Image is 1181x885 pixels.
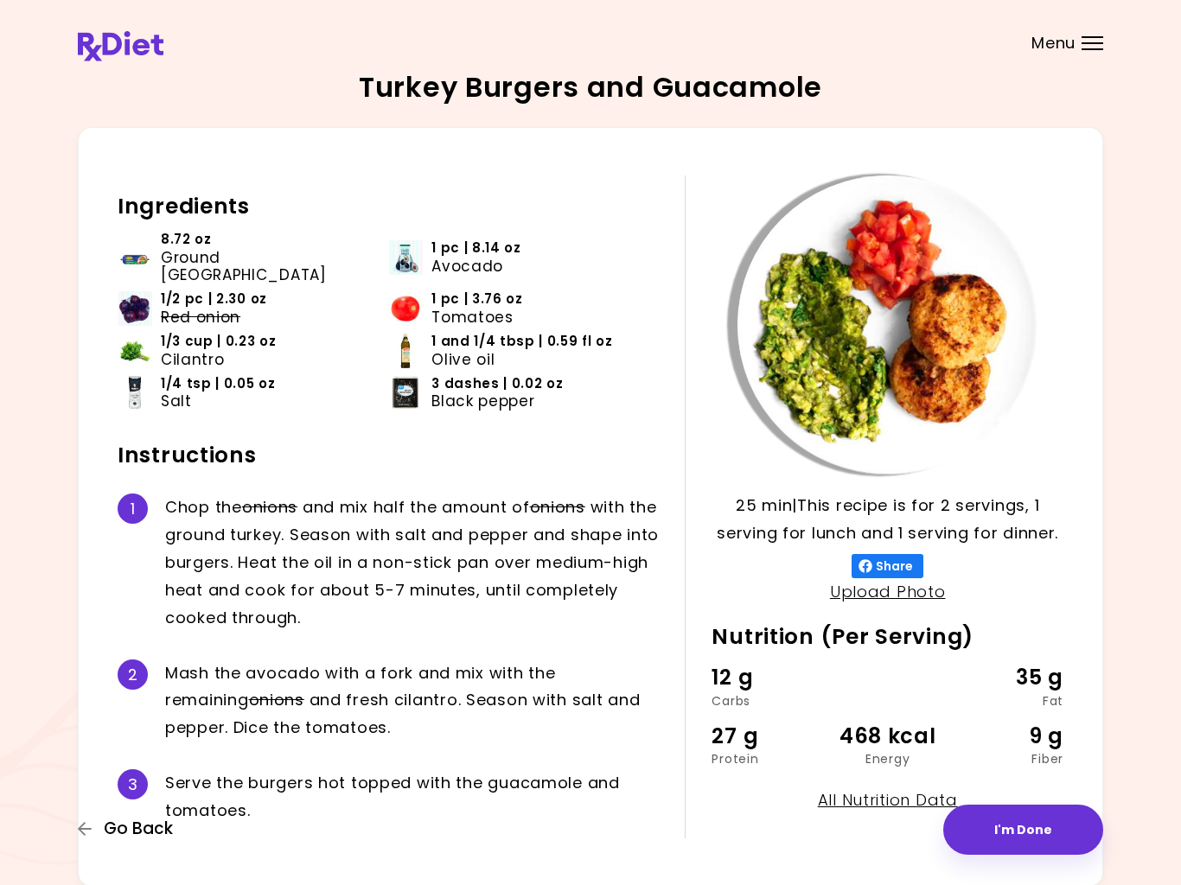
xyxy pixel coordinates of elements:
div: 27 g [712,720,828,753]
h2: Instructions [118,442,659,469]
h2: Ingredients [118,193,659,220]
h2: Nutrition (Per Serving) [712,623,1063,651]
span: 1/4 tsp | 0.05 oz [161,375,276,392]
s: onions [242,496,297,518]
div: Fat [947,695,1063,707]
div: Protein [712,753,828,765]
span: Black pepper [431,392,534,410]
span: Share [872,559,916,573]
span: Olive oil [431,351,495,368]
a: Upload Photo [830,581,946,602]
span: Red onion [161,309,240,326]
span: 3 dashes | 0.02 oz [431,375,563,392]
span: Salt [161,392,192,410]
p: 25 min | This recipe is for 2 servings, 1 serving for lunch and 1 serving for dinner. [712,492,1063,547]
button: I'm Done [943,805,1103,855]
div: 9 g [947,720,1063,753]
div: Mash the avocado with a fork and mix with the remaining and fresh cilantro. Season with salt and ... [165,659,659,742]
div: Carbs [712,695,828,707]
span: 8.72 oz [161,231,212,248]
span: 1 pc | 3.76 oz [431,290,523,308]
h2: Turkey Burgers and Guacamole [359,73,822,101]
div: 35 g [947,661,1063,694]
span: 1 pc | 8.14 oz [431,239,521,257]
img: RxDiet [78,31,163,61]
div: 3 [118,769,148,799]
div: Chop the and mix half the amount of with the ground turkey. Season with salt and pepper and shape... [165,493,659,631]
s: onions [249,689,304,710]
div: 468 kcal [829,720,946,753]
span: Ground [GEOGRAPHIC_DATA] [161,249,361,284]
span: Menu [1031,35,1076,51]
span: Avocado [431,258,503,275]
button: Go Back [78,819,182,838]
div: 2 [118,659,148,690]
div: Fiber [947,753,1063,765]
span: 1/2 pc | 2.30 oz [161,290,267,308]
span: Go Back [104,819,173,838]
s: onions [530,496,585,518]
button: Share [852,554,923,578]
div: 1 [118,493,148,524]
div: 12 g [712,661,828,694]
span: Cilantro [161,351,224,368]
span: 1/3 cup | 0.23 oz [161,333,277,350]
span: 1 and 1/4 tbsp | 0.59 fl oz [431,333,612,350]
a: All Nutrition Data [818,789,958,811]
span: Tomatoes [431,309,513,326]
div: Energy [829,753,946,765]
div: Serve the burgers hot topped with the guacamole and tomatoes. [165,769,659,825]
